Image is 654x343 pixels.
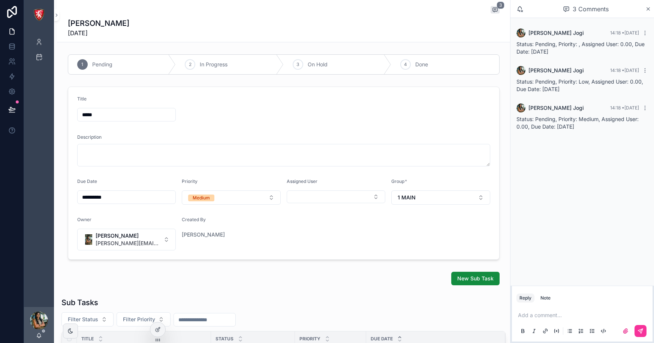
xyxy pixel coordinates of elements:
span: 3 Comments [573,4,609,13]
span: Status: Pending, Priority: , Assigned User: 0.00, Due Date: [DATE] [516,41,645,55]
button: Select Button [61,312,114,327]
a: [PERSON_NAME] [182,231,225,238]
span: 14:18 • [DATE] [610,105,639,111]
span: 1 [81,61,83,67]
span: New Sub Task [457,275,494,282]
h1: [PERSON_NAME] [68,18,129,28]
span: 3 [497,1,504,9]
span: Description [77,134,102,140]
span: 2 [189,61,192,67]
span: [PERSON_NAME] [96,232,161,240]
div: scrollable content [24,30,54,73]
span: 14:18 • [DATE] [610,30,639,36]
span: Due Date [77,178,97,184]
div: Note [540,295,551,301]
span: [DATE] [68,28,129,37]
button: 3 [491,6,500,15]
img: App logo [33,9,45,21]
span: Title [81,336,94,342]
span: Group [391,178,404,184]
h1: Sub Tasks [61,297,98,308]
button: Select Button [117,312,171,327]
span: Due Date [371,336,393,342]
span: Filter Priority [123,316,155,323]
button: Select Button [77,229,176,250]
span: [PERSON_NAME] Jogi [528,29,584,37]
button: New Sub Task [451,272,500,285]
span: Owner [77,217,91,222]
span: Pending [92,61,112,68]
span: On Hold [308,61,328,68]
span: Status [216,336,233,342]
span: [PERSON_NAME] Jogi [528,67,584,74]
button: Note [537,294,554,303]
span: Filter Status [68,316,98,323]
span: 14:18 • [DATE] [610,67,639,73]
span: Priority [299,336,320,342]
span: Done [415,61,428,68]
span: Status: Pending, Priority: Low, Assigned User: 0.00, Due Date: [DATE] [516,78,643,92]
span: Priority [182,178,198,184]
span: Assigned User [287,178,317,184]
span: Status: Pending, Priority: Medium, Assigned User: 0.00, Due Date: [DATE] [516,116,639,130]
div: Medium [193,195,210,201]
span: [PERSON_NAME] Jogi [528,104,584,112]
span: In Progress [200,61,227,68]
span: [PERSON_NAME][EMAIL_ADDRESS][DOMAIN_NAME] [96,240,161,247]
span: 1 MAIN [398,194,416,201]
span: 4 [404,61,407,67]
span: 3 [296,61,299,67]
button: Select Button [391,190,490,205]
button: Reply [516,294,534,303]
button: Select Button [182,190,281,205]
button: Select Button [287,190,386,203]
span: Title [77,96,87,102]
span: Created By [182,217,206,222]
